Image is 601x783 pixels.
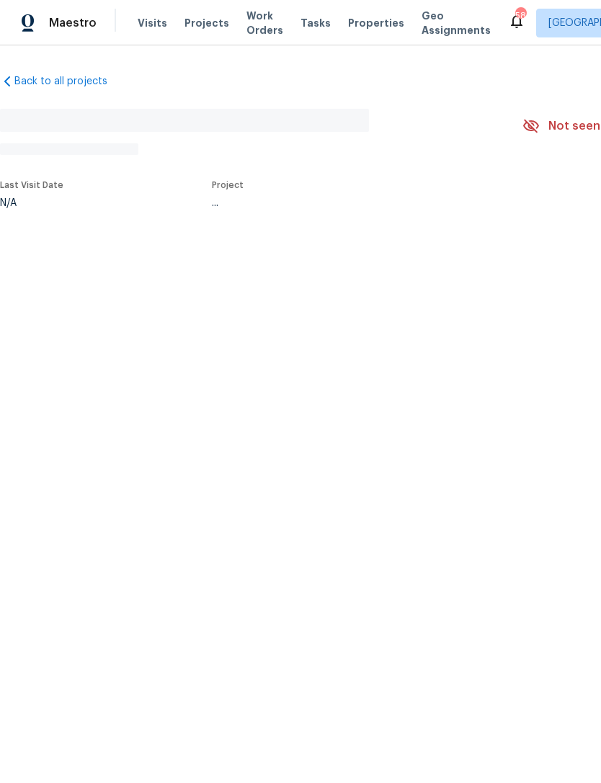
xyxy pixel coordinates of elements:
[212,181,244,189] span: Project
[184,16,229,30] span: Projects
[138,16,167,30] span: Visits
[515,9,525,23] div: 58
[300,18,331,28] span: Tasks
[422,9,491,37] span: Geo Assignments
[348,16,404,30] span: Properties
[49,16,97,30] span: Maestro
[212,198,489,208] div: ...
[246,9,283,37] span: Work Orders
